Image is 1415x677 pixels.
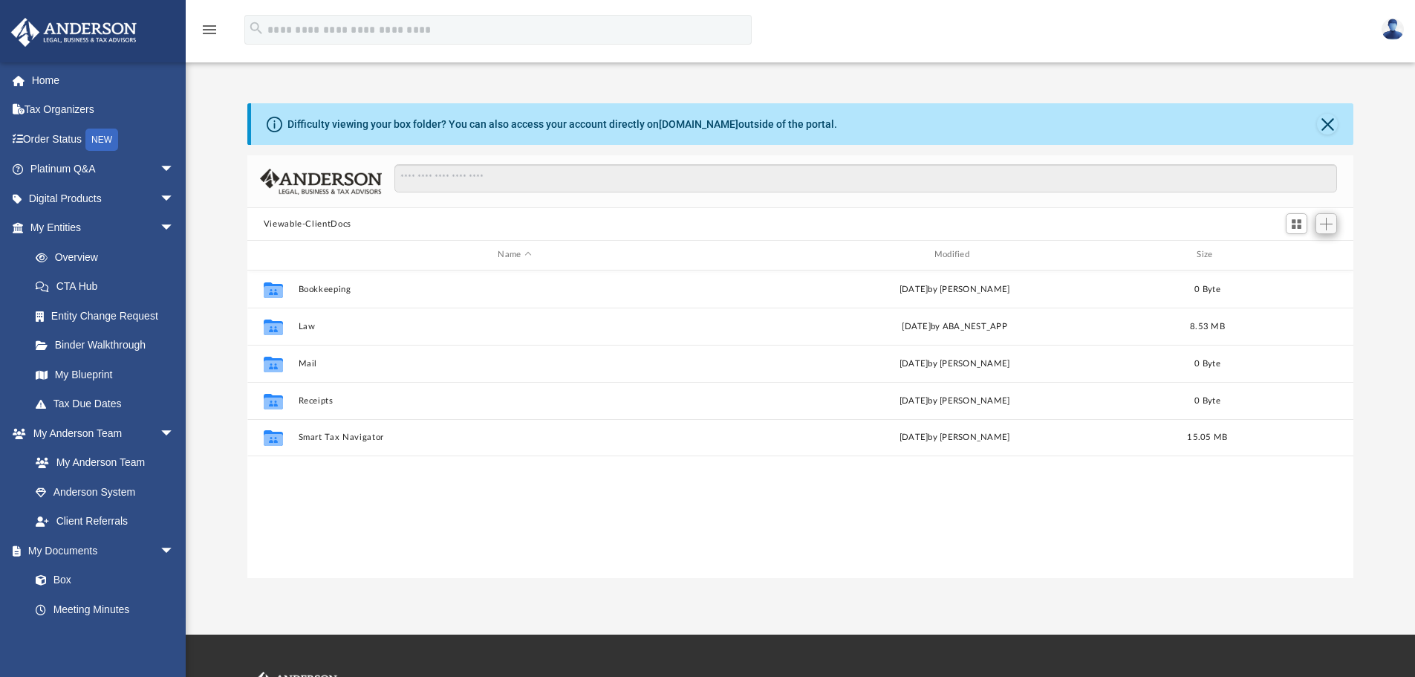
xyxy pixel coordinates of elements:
a: menu [201,28,218,39]
a: Entity Change Request [21,301,197,331]
div: Modified [738,248,1171,262]
span: arrow_drop_down [160,418,189,449]
div: [DATE] by [PERSON_NAME] [738,282,1171,296]
span: 0 Byte [1194,285,1220,293]
a: Client Referrals [21,507,189,537]
button: Mail [298,359,731,369]
div: [DATE] by [PERSON_NAME] [738,394,1171,407]
div: Size [1177,248,1237,262]
div: [DATE] by ABA_NEST_APP [738,320,1171,333]
a: My Blueprint [21,360,189,389]
button: Receipts [298,396,731,406]
div: [DATE] by [PERSON_NAME] [738,357,1171,370]
a: My Documentsarrow_drop_down [10,536,189,566]
span: 0 Byte [1194,396,1220,404]
a: Platinum Q&Aarrow_drop_down [10,155,197,184]
a: Binder Walkthrough [21,331,197,360]
div: NEW [85,129,118,151]
button: Bookkeeping [298,285,731,294]
span: arrow_drop_down [160,155,189,185]
span: 15.05 MB [1187,433,1227,441]
button: Close [1317,114,1338,135]
div: grid [247,271,1354,578]
a: Meeting Minutes [21,595,189,624]
input: Search files and folders [394,164,1337,192]
a: My Anderson Team [21,448,182,478]
button: Viewable-ClientDocs [264,218,351,231]
a: Tax Organizers [10,95,197,125]
img: User Pic [1382,19,1404,40]
a: Box [21,566,182,595]
span: arrow_drop_down [160,213,189,244]
div: Difficulty viewing your box folder? You can also access your account directly on outside of the p... [287,117,837,132]
div: Name [297,248,731,262]
span: 8.53 MB [1190,322,1225,330]
a: Digital Productsarrow_drop_down [10,184,197,213]
div: id [254,248,291,262]
i: search [248,20,264,36]
img: Anderson Advisors Platinum Portal [7,18,141,47]
button: Smart Tax Navigator [298,433,731,442]
a: CTA Hub [21,272,197,302]
span: arrow_drop_down [160,184,189,214]
a: Forms Library [21,624,182,654]
div: [DATE] by [PERSON_NAME] [738,431,1171,444]
button: Law [298,322,731,331]
span: 0 Byte [1194,359,1220,367]
a: My Anderson Teamarrow_drop_down [10,418,189,448]
span: arrow_drop_down [160,536,189,566]
a: [DOMAIN_NAME] [659,118,738,130]
a: My Entitiesarrow_drop_down [10,213,197,243]
a: Overview [21,242,197,272]
div: id [1243,248,1347,262]
i: menu [201,21,218,39]
button: Switch to Grid View [1286,213,1308,234]
button: Add [1315,213,1338,234]
a: Order StatusNEW [10,124,197,155]
a: Anderson System [21,477,189,507]
a: Tax Due Dates [21,389,197,419]
a: Home [10,65,197,95]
